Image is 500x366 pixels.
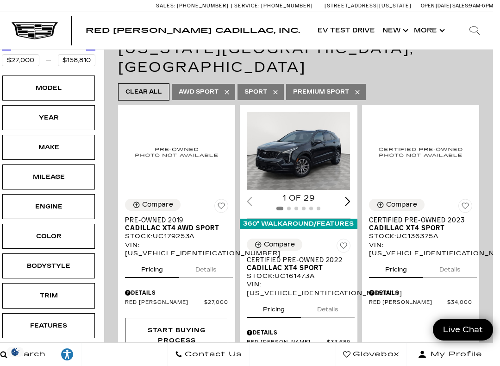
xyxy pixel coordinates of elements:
a: Glovebox [336,343,407,366]
div: Color [25,231,72,241]
div: Next slide [345,197,350,206]
span: Contact Us [182,348,242,361]
a: Live Chat [433,319,493,341]
div: Model [25,83,72,93]
span: Cadillac XT4 Sport [369,224,465,232]
span: Certified Pre-Owned 2022 [247,256,343,264]
div: Compare [386,201,417,209]
span: Red [PERSON_NAME] Cadillac, Inc. [86,26,300,35]
button: details tab [179,258,233,278]
a: Certified Pre-Owned 2023Cadillac XT4 Sport [369,216,472,232]
div: Search [456,12,493,49]
button: Compare Vehicle [369,199,425,211]
div: VIN: [US_VEHICLE_IDENTIFICATION_NUMBER] [125,241,228,258]
span: Red [PERSON_NAME] [369,299,448,306]
button: Save Vehicle [337,239,350,256]
button: Open user profile menu [407,343,493,366]
span: $34,000 [447,299,472,306]
img: Cadillac Dark Logo with Cadillac White Text [12,22,58,39]
span: $27,000 [204,299,229,306]
a: Red [PERSON_NAME] $33,689 [247,339,350,346]
button: Save Vehicle [458,199,472,216]
a: Contact Us [168,343,250,366]
a: Service: [PHONE_NUMBER] [231,3,315,8]
div: 360° WalkAround/Features [240,219,357,229]
span: Open [DATE] [421,3,451,9]
a: Red [PERSON_NAME] Cadillac, Inc. [86,27,300,34]
button: pricing tab [125,258,179,278]
div: Pricing Details - Pre-Owned 2019 Cadillac XT4 AWD Sport [125,289,228,297]
span: Glovebox [350,348,400,361]
button: details tab [301,297,355,318]
div: Price [2,38,95,66]
span: Sport [244,86,267,98]
span: Pre-Owned 2019 [125,216,221,224]
span: Red [PERSON_NAME] [247,339,327,346]
button: Compare Vehicle [125,199,181,211]
button: details tab [423,258,477,278]
div: YearYear [2,105,95,130]
span: Cadillac XT4 AWD Sport [125,224,221,232]
span: Service: [234,3,260,9]
span: Red [PERSON_NAME] [125,299,204,306]
div: VIN: [US_VEHICLE_IDENTIFICATION_NUMBER] [247,280,350,297]
div: FeaturesFeatures [2,313,95,338]
div: Bodystyle [25,261,72,271]
button: Compare Vehicle [247,239,302,251]
div: Trim [25,290,72,301]
div: Start Buying Process [125,318,228,353]
span: [PHONE_NUMBER] [177,3,229,9]
span: 9 AM-6 PM [469,3,493,9]
div: EngineEngine [2,194,95,219]
div: Engine [25,202,72,212]
a: Certified Pre-Owned 2022Cadillac XT4 Sport [247,256,350,272]
span: Premium Sport [293,86,349,98]
span: My Profile [427,348,482,361]
div: Mileage [25,172,72,182]
div: BodystyleBodystyle [2,253,95,278]
span: Live Chat [438,324,487,335]
div: Year [25,113,72,123]
div: VIN: [US_VEHICLE_IDENTIFICATION_NUMBER] [369,241,472,258]
div: Start Buying Process [132,325,221,346]
div: ColorColor [2,224,95,249]
div: Pricing Details - Certified Pre-Owned 2023 Cadillac XT4 Sport [369,289,472,297]
div: Explore your accessibility options [53,347,81,361]
div: Compare [142,201,173,209]
div: MakeMake [2,135,95,160]
a: Red [PERSON_NAME] $27,000 [125,299,228,306]
button: More [410,12,447,49]
div: Pricing Details - Certified Pre-Owned 2022 Cadillac XT4 Sport [247,328,350,337]
span: Cadillac XT4 Sport [247,264,343,272]
img: 2022 Cadillac XT4 Sport 1 [247,112,350,189]
a: Explore your accessibility options [53,343,81,366]
div: Compare [264,240,295,249]
section: Click to Open Cookie Consent Modal [5,347,26,357]
a: New [379,12,410,49]
button: Save Vehicle [214,199,228,216]
div: Make [25,142,72,152]
a: Red [PERSON_NAME] $34,000 [369,299,472,306]
span: Search [7,348,46,361]
button: pricing tab [369,258,423,278]
div: MileageMileage [2,164,95,189]
a: Pre-Owned 2019Cadillac XT4 AWD Sport [125,216,228,232]
div: TrimTrim [2,283,95,308]
div: Features [25,321,72,331]
span: Sales: [156,3,175,9]
img: 2019 Cadillac XT4 AWD Sport [125,112,228,192]
button: pricing tab [247,297,301,318]
span: Certified Pre-Owned 2023 [369,216,465,224]
div: Stock : UC136375A [369,232,472,240]
span: Clear All [125,86,162,98]
a: [STREET_ADDRESS][US_STATE] [325,3,412,9]
div: 1 / 2 [247,112,350,189]
div: ModelModel [2,76,95,101]
span: AWD Sport [179,86,219,98]
input: Minimum [2,54,39,66]
a: EV Test Drive [314,12,379,49]
span: Sales: [452,3,469,9]
span: [PHONE_NUMBER] [261,3,313,9]
img: 2023 Cadillac XT4 Sport [369,112,472,192]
